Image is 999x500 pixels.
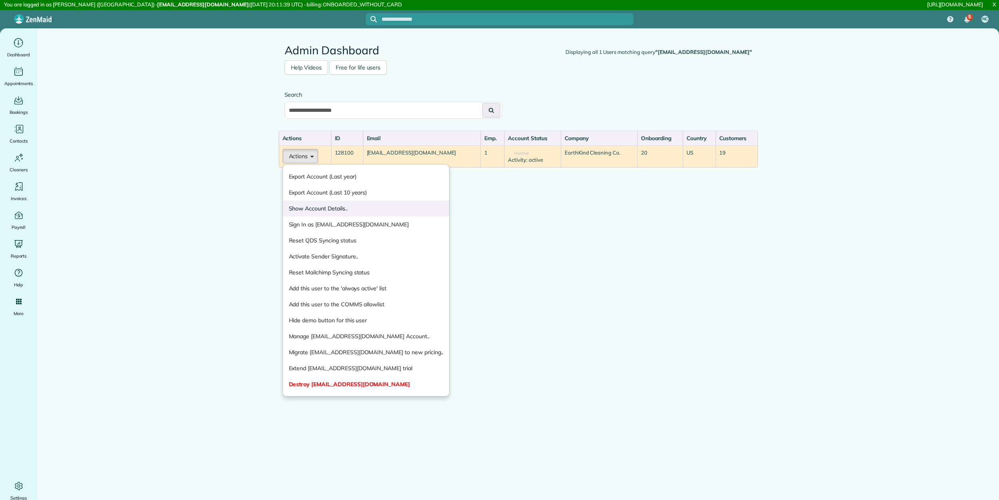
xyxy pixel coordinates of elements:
[565,134,634,142] div: Company
[561,145,637,167] td: EarthKind Cleaning Co.
[683,145,716,167] td: US
[508,134,557,142] div: Account Status
[4,79,33,87] span: Appointments
[283,134,328,142] div: Actions
[941,10,999,28] nav: Main
[3,266,34,289] a: Help
[14,281,24,289] span: Help
[10,137,28,145] span: Contacts
[3,238,34,260] a: Reports
[283,328,450,344] a: Manage [EMAIL_ADDRESS][DOMAIN_NAME] Account..
[959,11,975,28] div: 5 unread notifications
[366,16,377,22] button: Focus search
[367,134,477,142] div: Email
[283,185,450,200] a: Export Account (Last 10 years)
[3,180,34,202] a: Invoices
[283,344,450,360] a: Migrate [EMAIL_ADDRESS][DOMAIN_NAME] to new pricing..
[687,134,712,142] div: Country
[565,48,752,56] div: Displaying all 1 Users matching query
[716,145,757,167] td: 19
[14,310,24,317] span: More
[982,16,988,22] span: NC
[283,312,450,328] a: Hide demo button for this user
[508,151,529,155] span: Inactive
[508,156,557,164] div: Activity: active
[12,223,26,231] span: Payroll
[10,108,28,116] span: Bookings
[283,232,450,248] a: Reset QDS Syncing status
[655,49,752,55] strong: "[EMAIL_ADDRESS][DOMAIN_NAME]"
[7,51,30,59] span: Dashboard
[3,36,34,59] a: Dashboard
[637,145,683,167] td: 20
[157,1,249,8] strong: [EMAIL_ADDRESS][DOMAIN_NAME]
[283,280,450,296] a: Add this user to the 'always active' list
[283,149,318,163] button: Actions
[283,296,450,312] a: Add this user to the COMMS allowlist
[285,91,502,99] label: Search
[927,1,983,8] a: [URL][DOMAIN_NAME]
[283,264,450,280] a: Reset Mailchimp Syncing status
[285,60,328,75] a: Help Videos
[3,94,34,116] a: Bookings
[283,248,450,264] a: Activate Sender Signature..
[331,145,363,167] td: 128100
[283,169,450,185] a: Export Account (Last year)
[283,376,450,392] a: Destroy [EMAIL_ADDRESS][DOMAIN_NAME]
[11,252,27,260] span: Reports
[335,134,360,142] div: ID
[3,209,34,231] a: Payroll
[3,65,34,87] a: Appointments
[484,134,501,142] div: Emp.
[370,16,377,22] svg: Focus search
[283,200,450,216] a: Show Account Details..
[3,123,34,145] a: Contacts
[363,145,481,167] td: [EMAIL_ADDRESS][DOMAIN_NAME]
[481,145,504,167] td: 1
[283,216,450,232] a: Sign In as [EMAIL_ADDRESS][DOMAIN_NAME]
[10,166,28,174] span: Cleaners
[11,194,27,202] span: Invoices
[641,134,679,142] div: Onboarding
[329,60,387,75] a: Free for life users
[285,44,752,57] h2: Admin Dashboard
[3,151,34,174] a: Cleaners
[283,360,450,376] a: Extend [EMAIL_ADDRESS][DOMAIN_NAME] trial
[968,14,971,20] span: 5
[719,134,754,142] div: Customers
